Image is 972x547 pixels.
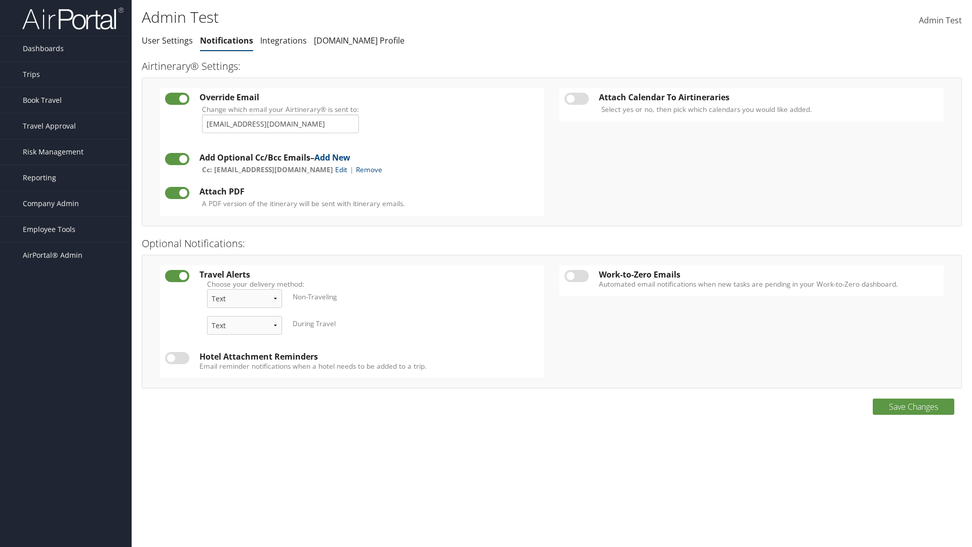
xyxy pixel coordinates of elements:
div: Travel Alerts [199,270,539,279]
div: Override Email [199,93,539,102]
span: Travel Approval [23,113,76,139]
span: Book Travel [23,88,62,113]
span: Reporting [23,165,56,190]
label: Email reminder notifications when a hotel needs to be added to a trip. [199,361,539,371]
div: Add Optional Cc/Bcc Emails [199,153,539,162]
span: Employee Tools [23,217,75,242]
a: Remove [356,165,382,174]
span: AirPortal® Admin [23,243,83,268]
a: [DOMAIN_NAME] Profile [314,35,404,46]
h1: Admin Test [142,7,688,28]
a: Integrations [260,35,307,46]
h3: Airtinerary® Settings: [142,59,962,73]
a: Add New [314,152,350,163]
div: Attach PDF [199,187,539,196]
span: | [347,165,356,174]
span: Trips [23,62,40,87]
span: Risk Management [23,139,84,165]
input: Change which email your Airtinerary® is sent to: [202,114,359,133]
h3: Optional Notifications: [142,237,962,251]
a: Notifications [200,35,253,46]
span: – [310,152,350,163]
span: Admin Test [919,15,962,26]
span: Cc: [EMAIL_ADDRESS][DOMAIN_NAME] [202,165,333,174]
button: Save Changes [873,399,954,415]
a: Admin Test [919,5,962,36]
span: Company Admin [23,191,79,216]
div: Hotel Attachment Reminders [199,352,539,361]
label: A PDF version of the itinerary will be sent with itinerary emails. [202,199,405,209]
div: Attach Calendar To Airtineraries [599,93,939,102]
label: Select yes or no, then pick which calendars you would like added. [601,104,812,114]
span: Dashboards [23,36,64,61]
label: During Travel [293,319,336,329]
label: Non-Traveling [293,292,337,302]
a: Edit [335,165,347,174]
img: airportal-logo.png [22,7,124,30]
label: Change which email your Airtinerary® is sent to: [202,104,359,141]
label: Choose your delivery method: [207,279,532,289]
div: Work-to-Zero Emails [599,270,939,279]
label: Automated email notifications when new tasks are pending in your Work-to-Zero dashboard. [599,279,939,289]
a: User Settings [142,35,193,46]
